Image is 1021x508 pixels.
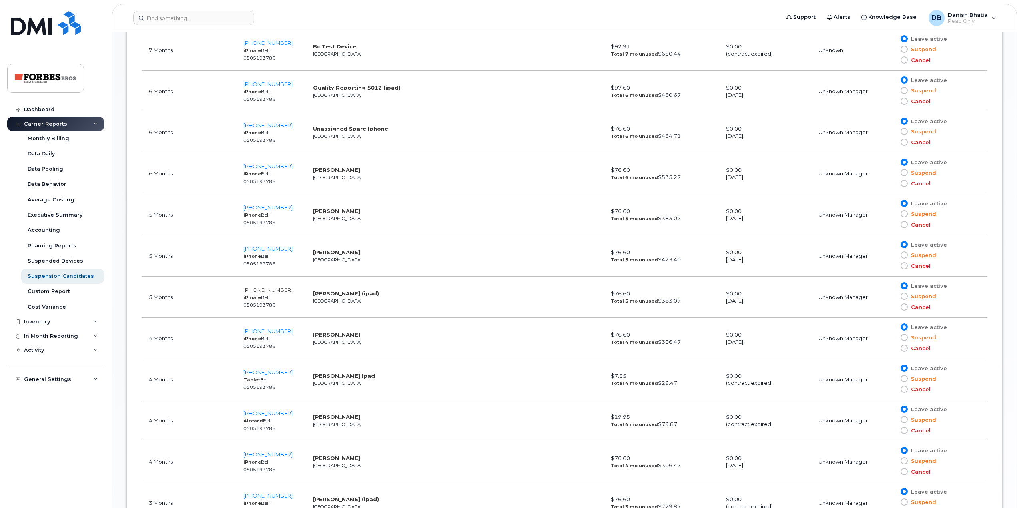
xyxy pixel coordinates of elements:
[313,381,362,386] small: [GEOGRAPHIC_DATA]
[923,10,1002,26] div: Danish Bhatia
[908,488,947,496] span: Leave active
[811,194,893,235] td: Unknown Manager
[604,153,719,194] td: $76.60 $535.27
[313,175,362,180] small: [GEOGRAPHIC_DATA]
[243,451,293,458] a: [PHONE_NUMBER]
[908,416,936,424] span: Suspend
[908,251,936,259] span: Suspend
[611,51,658,57] strong: Total 7 mo unused
[908,139,931,146] span: Cancel
[243,295,275,308] small: Bell 0505193786
[908,87,936,94] span: Suspend
[611,381,658,386] strong: Total 4 mo unused
[908,262,931,270] span: Cancel
[243,418,263,424] strong: Aircard
[142,359,236,400] td: 4 Months
[908,241,947,249] span: Leave active
[908,46,936,53] span: Suspend
[604,235,719,277] td: $76.60 $423.40
[726,215,804,222] div: [DATE]
[243,171,275,184] small: Bell 0505193786
[604,400,719,441] td: $19.95 $79.87
[142,30,236,71] td: 7 Months
[611,422,658,427] strong: Total 4 mo unused
[604,30,719,71] td: $92.91 $650.44
[313,463,362,468] small: [GEOGRAPHIC_DATA]
[313,133,362,139] small: [GEOGRAPHIC_DATA]
[719,359,812,400] td: $0.00
[908,323,947,331] span: Leave active
[726,462,804,469] div: [DATE]
[243,336,261,341] strong: iPhone
[313,331,360,338] strong: [PERSON_NAME]
[856,9,922,25] a: Knowledge Base
[908,293,936,300] span: Suspend
[243,287,293,293] a: [PHONE_NUMBER]
[834,13,850,21] span: Alerts
[719,153,812,194] td: $0.00
[243,163,293,169] a: [PHONE_NUMBER]
[811,441,893,482] td: Unknown Manager
[604,112,719,153] td: $76.60 $464.71
[726,50,773,57] span: (contract expired)
[908,180,931,187] span: Cancel
[243,81,293,87] a: [PHONE_NUMBER]
[243,492,293,499] a: [PHONE_NUMBER]
[604,194,719,235] td: $76.60 $383.07
[313,92,362,98] small: [GEOGRAPHIC_DATA]
[313,216,362,221] small: [GEOGRAPHIC_DATA]
[719,318,812,359] td: $0.00
[908,468,931,476] span: Cancel
[726,338,804,346] div: [DATE]
[908,210,936,218] span: Suspend
[243,418,275,431] small: Bell 0505193786
[313,422,362,427] small: [GEOGRAPHIC_DATA]
[811,153,893,194] td: Unknown Manager
[313,257,362,263] small: [GEOGRAPHIC_DATA]
[243,295,261,300] strong: iPhone
[811,30,893,71] td: Unknown
[726,297,804,305] div: [DATE]
[142,194,236,235] td: 5 Months
[868,13,917,21] span: Knowledge Base
[313,455,360,461] strong: [PERSON_NAME]
[811,318,893,359] td: Unknown Manager
[243,253,275,267] small: Bell 0505193786
[243,122,293,128] span: [PHONE_NUMBER]
[243,336,275,349] small: Bell 0505193786
[243,89,275,102] small: Bell 0505193786
[611,92,658,98] strong: Total 6 mo unused
[811,359,893,400] td: Unknown Manager
[243,410,293,416] span: [PHONE_NUMBER]
[604,441,719,482] td: $76.60 $306.47
[948,12,988,18] span: Danish Bhatia
[611,339,658,345] strong: Total 4 mo unused
[908,498,936,506] span: Suspend
[821,9,856,25] a: Alerts
[793,13,816,21] span: Support
[726,256,804,263] div: [DATE]
[313,84,401,91] strong: Quality Reporting 5012 (ipad)
[243,328,293,334] a: [PHONE_NUMBER]
[811,71,893,112] td: Unknown Manager
[908,200,947,207] span: Leave active
[931,13,941,23] span: DB
[908,334,936,341] span: Suspend
[604,318,719,359] td: $76.60 $306.47
[948,18,988,24] span: Read Only
[719,277,812,318] td: $0.00
[726,132,804,140] div: [DATE]
[719,194,812,235] td: $0.00
[604,277,719,318] td: $76.60 $383.07
[611,175,658,180] strong: Total 6 mo unused
[243,377,260,382] strong: Tablet
[243,130,275,143] small: Bell 0505193786
[243,171,261,177] strong: iPhone
[313,208,360,214] strong: [PERSON_NAME]
[133,11,254,25] input: Find something...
